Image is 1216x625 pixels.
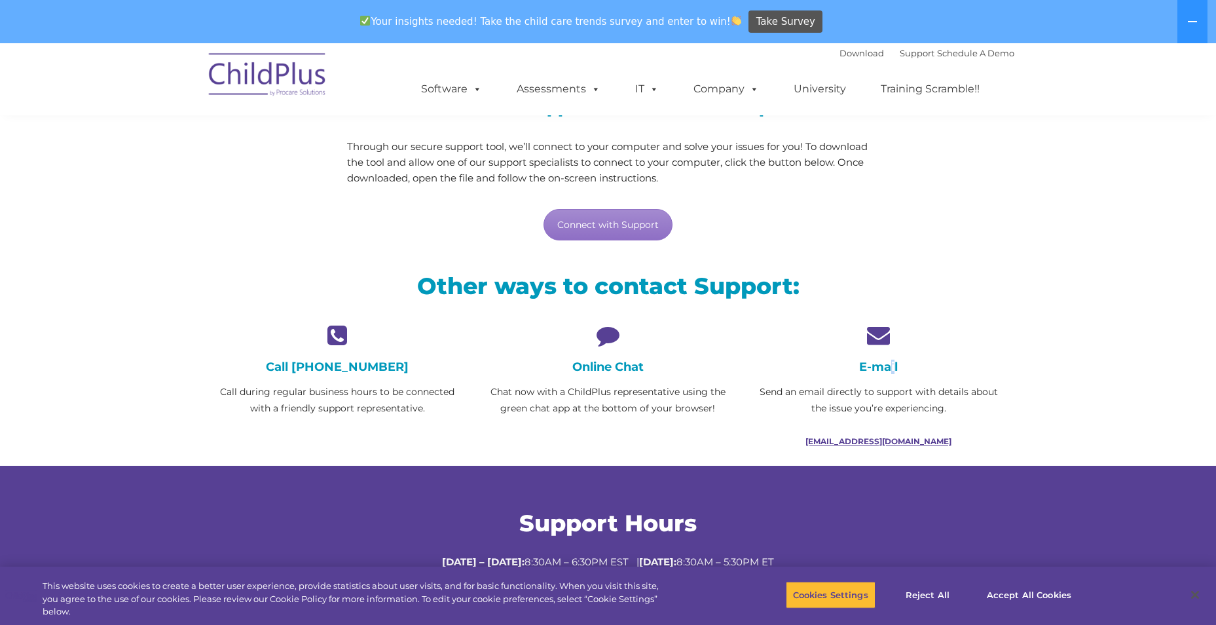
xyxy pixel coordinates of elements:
[408,76,495,102] a: Software
[756,10,815,33] span: Take Survey
[839,48,884,58] a: Download
[937,48,1014,58] a: Schedule A Demo
[519,509,697,537] span: Support Hours
[347,139,869,186] p: Through our secure support tool, we’ll connect to your computer and solve your issues for you! To...
[483,384,733,417] p: Chat now with a ChildPlus representative using the green chat app at the bottom of your browser!
[781,76,859,102] a: University
[212,360,463,374] h4: Call [PHONE_NUMBER]
[504,76,614,102] a: Assessments
[43,580,669,618] div: This website uses cookies to create a better user experience, provide statistics about user visit...
[731,16,741,26] img: 👏
[544,209,672,240] a: Connect with Support
[839,48,1014,58] font: |
[900,48,934,58] a: Support
[868,76,993,102] a: Training Scramble!!
[442,556,774,568] span: 8:30AM – 6:30PM EST | 8:30AM – 5:30PM ET
[680,76,772,102] a: Company
[786,581,875,609] button: Cookies Settings
[748,10,822,33] a: Take Survey
[887,581,968,609] button: Reject All
[753,360,1004,374] h4: E-mail
[805,436,951,446] a: [EMAIL_ADDRESS][DOMAIN_NAME]
[360,16,370,26] img: ✅
[347,100,869,116] h3: Need live support? We’re here to help!
[202,44,333,109] img: ChildPlus by Procare Solutions
[980,581,1078,609] button: Accept All Cookies
[483,360,733,374] h4: Online Chat
[639,556,676,568] strong: [DATE]:
[442,556,525,568] strong: [DATE] – [DATE]:
[355,9,747,34] span: Your insights needed! Take the child care trends survey and enter to win!
[212,271,1004,301] h2: Other ways to contact Support:
[753,384,1004,417] p: Send an email directly to support with details about the issue you’re experiencing.
[212,384,463,417] p: Call during regular business hours to be connected with a friendly support representative.
[622,76,672,102] a: IT
[1181,580,1209,609] button: Close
